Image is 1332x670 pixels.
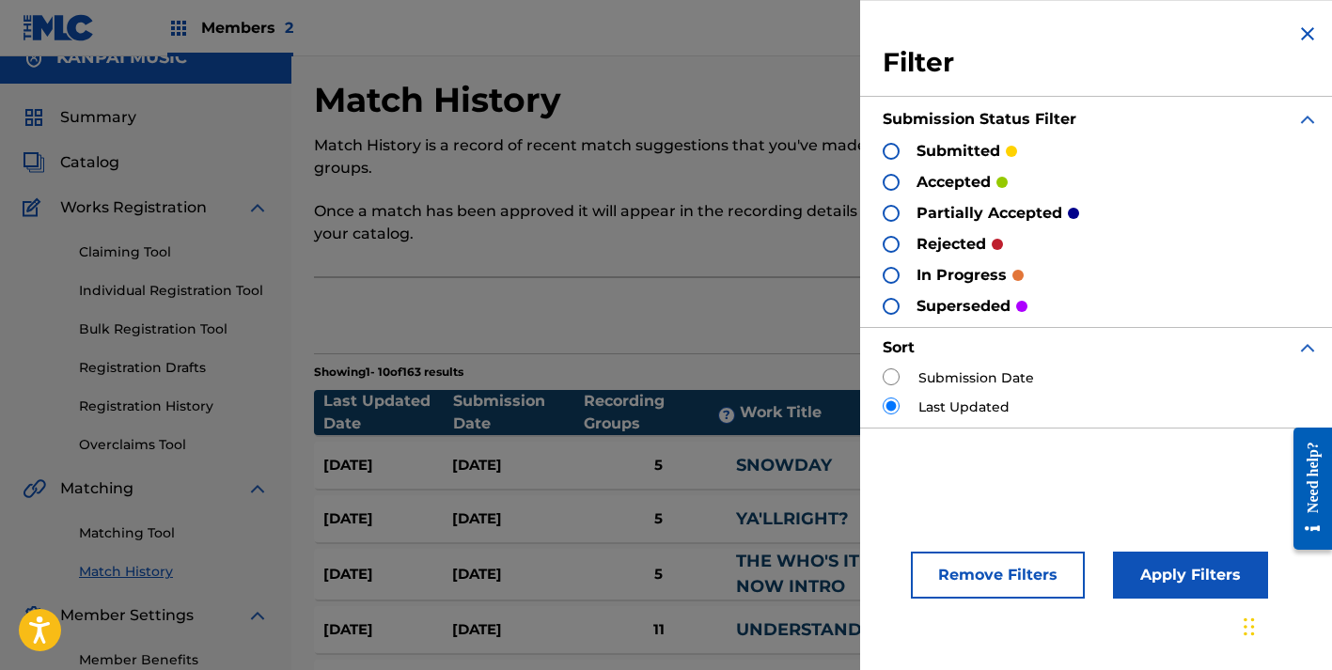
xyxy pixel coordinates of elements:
[23,106,45,129] img: Summary
[736,508,849,529] a: YA'LLRIGHT?
[736,551,859,597] a: THE WHO'S IT NOW INTRO
[917,202,1062,225] p: partially accepted
[323,564,452,585] div: [DATE]
[23,196,47,219] img: Works Registration
[917,233,986,256] p: rejected
[60,151,119,174] span: Catalog
[1244,599,1255,655] div: Drag
[1238,580,1332,670] iframe: Chat Widget
[246,604,269,627] img: expand
[314,364,463,381] p: Showing 1 - 10 of 163 results
[584,390,740,435] div: Recording Groups
[918,368,1034,388] label: Submission Date
[917,295,1011,318] p: superseded
[883,338,915,356] strong: Sort
[60,604,194,627] span: Member Settings
[719,408,734,423] span: ?
[453,390,583,435] div: Submission Date
[581,455,736,476] div: 5
[911,552,1085,599] button: Remove Filters
[79,319,269,339] a: Bulk Registration Tool
[736,619,895,640] a: UNDERSTANDING
[79,650,269,670] a: Member Benefits
[323,455,452,476] div: [DATE]
[1296,336,1319,359] img: expand
[167,17,190,39] img: Top Rightsholders
[736,455,832,475] a: SNOWDAY
[79,242,269,262] a: Claiming Tool
[23,14,95,41] img: MLC Logo
[1296,23,1319,45] img: close
[23,47,45,70] img: Accounts
[917,171,991,194] p: accepted
[883,110,1076,128] strong: Submission Status Filter
[23,151,119,174] a: CatalogCatalog
[314,134,1080,179] p: Match History is a record of recent match suggestions that you've made for unmatched recording gr...
[23,106,136,129] a: SummarySummary
[23,604,45,627] img: Member Settings
[452,455,581,476] div: [DATE]
[23,477,46,500] img: Matching
[60,106,136,129] span: Summary
[246,477,269,500] img: expand
[79,562,269,582] a: Match History
[323,508,452,530] div: [DATE]
[285,19,293,37] span: 2
[314,79,571,121] h2: Match History
[60,477,133,500] span: Matching
[917,140,1000,163] p: submitted
[79,523,269,543] a: Matching Tool
[740,401,924,424] div: Work Title
[79,397,269,416] a: Registration History
[452,619,581,641] div: [DATE]
[23,151,45,174] img: Catalog
[581,564,736,585] div: 5
[581,508,736,530] div: 5
[246,196,269,219] img: expand
[1279,412,1332,567] iframe: Resource Center
[1113,552,1268,599] button: Apply Filters
[79,281,269,301] a: Individual Registration Tool
[883,46,1319,80] h3: Filter
[201,17,293,39] span: Members
[581,619,736,641] div: 11
[917,264,1007,287] p: in progress
[918,397,1010,417] label: Last Updated
[323,619,452,641] div: [DATE]
[452,508,581,530] div: [DATE]
[60,196,207,219] span: Works Registration
[56,47,187,69] h5: KANPAI MUSIC
[1296,108,1319,131] img: expand
[323,390,453,435] div: Last Updated Date
[452,564,581,585] div: [DATE]
[79,358,269,378] a: Registration Drafts
[79,435,269,455] a: Overclaims Tool
[314,200,1080,245] p: Once a match has been approved it will appear in the recording details section of the work within...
